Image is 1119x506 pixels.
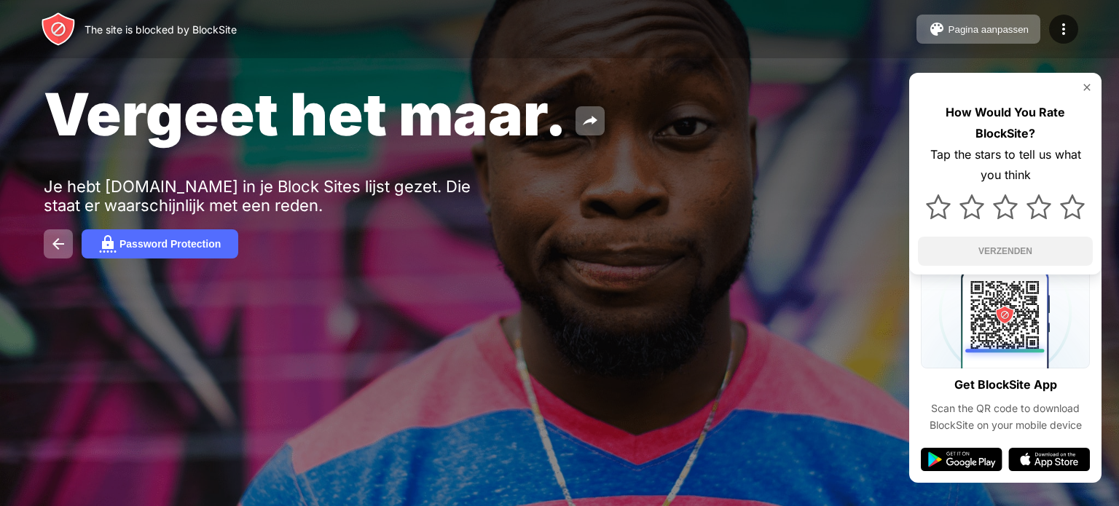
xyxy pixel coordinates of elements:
span: Vergeet het maar. [44,79,567,149]
div: Scan the QR code to download BlockSite on your mobile device [921,400,1090,433]
button: Pagina aanpassen [916,15,1040,44]
button: VERZENDEN [918,237,1093,266]
img: star.svg [959,194,984,219]
div: The site is blocked by BlockSite [85,23,237,36]
img: header-logo.svg [41,12,76,47]
img: star.svg [993,194,1018,219]
img: back.svg [50,235,67,253]
img: rate-us-close.svg [1081,82,1093,93]
img: google-play.svg [921,448,1002,471]
img: star.svg [926,194,951,219]
div: Tap the stars to tell us what you think [918,144,1093,186]
button: Password Protection [82,229,238,258]
img: pallet.svg [928,20,946,38]
img: password.svg [99,235,117,253]
div: Password Protection [119,238,221,250]
div: Pagina aanpassen [949,24,1029,35]
div: Get BlockSite App [954,374,1057,395]
div: How Would You Rate BlockSite? [918,102,1093,144]
img: share.svg [581,112,599,130]
img: star.svg [1026,194,1051,219]
img: star.svg [1060,194,1085,219]
img: app-store.svg [1008,448,1090,471]
div: Je hebt [DOMAIN_NAME] in je Block Sites lijst gezet. Die staat er waarschijnlijk met een reden. [44,177,494,215]
img: menu-icon.svg [1055,20,1072,38]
